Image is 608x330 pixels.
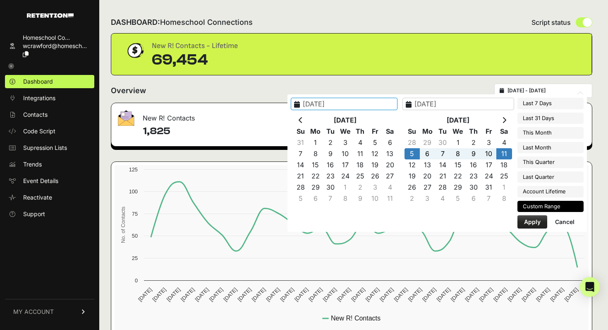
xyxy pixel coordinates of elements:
td: 10 [338,148,353,159]
text: [DATE] [322,287,338,303]
td: 1 [338,182,353,193]
td: 11 [383,193,397,204]
text: [DATE] [151,287,167,303]
li: Last 7 Days [517,98,584,109]
text: [DATE] [506,287,522,303]
text: [DATE] [293,287,309,303]
td: 13 [383,148,397,159]
td: 20 [420,171,435,182]
td: 4 [353,137,368,148]
td: 11 [496,148,512,159]
td: 14 [293,159,308,171]
td: 10 [368,193,383,204]
td: 1 [450,137,466,148]
img: Retention.com [27,13,74,18]
td: 30 [323,182,338,193]
h2: DASHBOARD: [111,17,253,28]
h4: 1,825 [143,125,344,138]
li: This Month [517,127,584,139]
text: [DATE] [279,287,295,303]
text: [DATE] [521,287,537,303]
th: Tu [323,126,338,137]
td: 9 [323,148,338,159]
a: Event Details [5,174,94,188]
a: Supression Lists [5,141,94,154]
th: Su [293,126,308,137]
a: Dashboard [5,75,94,88]
td: 11 [353,148,368,159]
td: 27 [420,182,435,193]
th: [DATE] [420,115,497,126]
text: [DATE] [478,287,494,303]
span: MY ACCOUNT [13,308,54,316]
td: 22 [308,171,323,182]
div: New R! Contacts [111,103,351,128]
button: Apply [517,215,547,229]
td: 4 [383,182,397,193]
img: dollar-coin-05c43ed7efb7bc0c12610022525b4bbbb207c7efeef5aecc26f025e68dcafac9.png [124,40,145,61]
th: We [338,126,353,137]
td: 8 [338,193,353,204]
text: 0 [135,277,138,284]
td: 6 [383,137,397,148]
td: 5 [405,148,420,159]
a: MY ACCOUNT [5,299,94,324]
text: [DATE] [364,287,381,303]
text: [DATE] [535,287,551,303]
td: 23 [466,171,481,182]
td: 13 [420,159,435,171]
td: 31 [481,182,496,193]
td: 21 [435,171,450,182]
text: [DATE] [492,287,508,303]
td: 6 [308,193,323,204]
th: Th [466,126,481,137]
li: Last 31 Days [517,113,584,124]
td: 31 [293,137,308,148]
span: Script status [531,17,571,27]
span: Contacts [23,111,48,119]
text: [DATE] [194,287,210,303]
td: 22 [450,171,466,182]
td: 19 [368,159,383,171]
td: 28 [405,137,420,148]
text: [DATE] [222,287,238,303]
span: Dashboard [23,77,53,86]
th: Tu [435,126,450,137]
td: 8 [308,148,323,159]
td: 17 [338,159,353,171]
td: 26 [368,171,383,182]
span: Reactivate [23,193,52,202]
td: 3 [481,137,496,148]
td: 2 [405,193,420,204]
td: 3 [338,137,353,148]
text: New R! Contacts [331,315,381,322]
a: Trends [5,158,94,171]
td: 30 [466,182,481,193]
span: Homeschool Connections [160,18,253,26]
text: [DATE] [450,287,466,303]
text: 100 [129,188,138,195]
td: 4 [435,193,450,204]
a: Code Script [5,125,94,138]
li: Account Lifetime [517,186,584,198]
th: [DATE] [308,115,383,126]
text: [DATE] [251,287,267,303]
text: [DATE] [421,287,437,303]
h2: Overview [111,85,146,96]
text: [DATE] [208,287,224,303]
td: 19 [405,171,420,182]
div: New R! Contacts - Lifetime [152,40,238,52]
td: 29 [308,182,323,193]
td: 6 [466,193,481,204]
text: [DATE] [180,287,196,303]
a: Contacts [5,108,94,121]
text: 50 [132,233,138,239]
td: 7 [481,193,496,204]
text: [DATE] [265,287,281,303]
text: No. of Contacts [120,207,126,243]
td: 15 [308,159,323,171]
td: 24 [338,171,353,182]
span: Support [23,210,45,218]
text: [DATE] [435,287,451,303]
td: 21 [293,171,308,182]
